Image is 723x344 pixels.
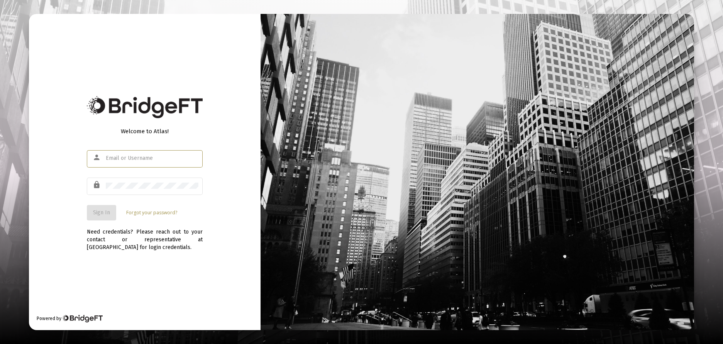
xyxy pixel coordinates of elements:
button: Sign In [87,205,116,220]
input: Email or Username [106,155,198,161]
mat-icon: lock [93,180,102,190]
div: Welcome to Atlas! [87,127,203,135]
div: Need credentials? Please reach out to your contact or representative at [GEOGRAPHIC_DATA] for log... [87,220,203,251]
div: Powered by [37,315,103,322]
span: Sign In [93,209,110,216]
img: Bridge Financial Technology Logo [87,96,203,118]
a: Forgot your password? [126,209,177,217]
mat-icon: person [93,153,102,162]
img: Bridge Financial Technology Logo [62,315,103,322]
